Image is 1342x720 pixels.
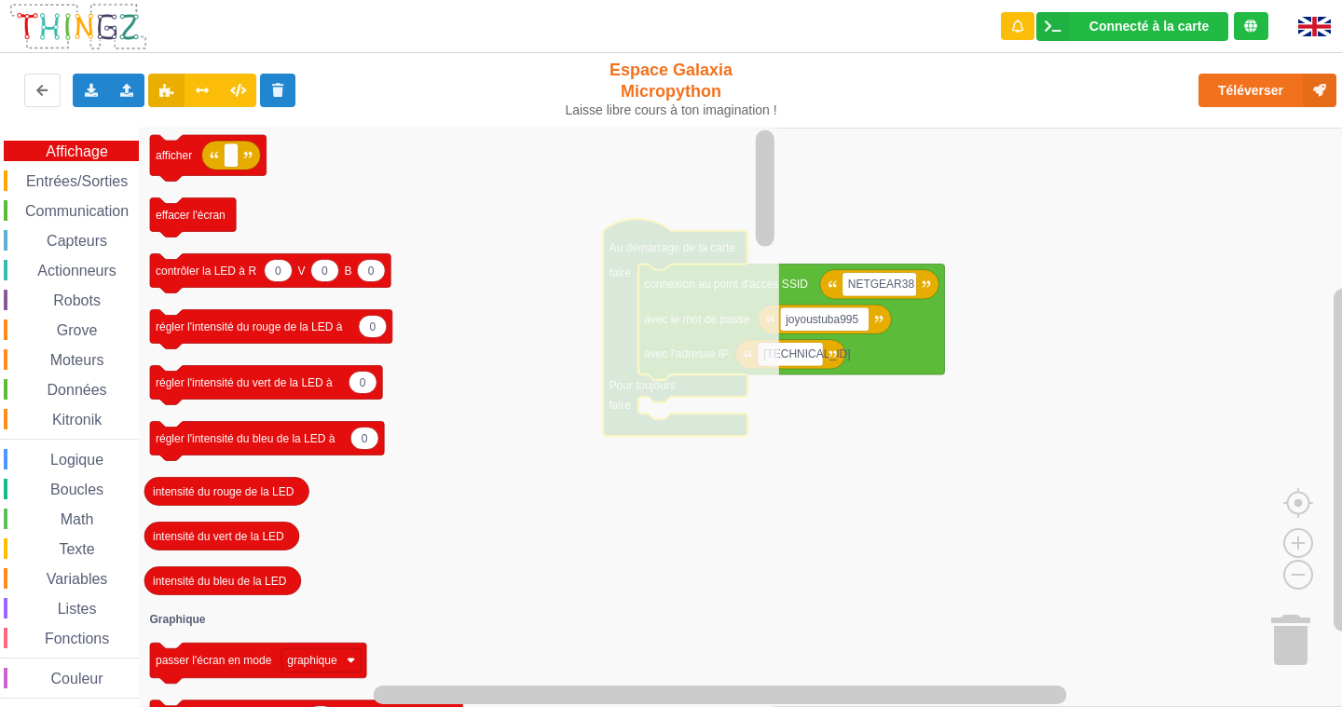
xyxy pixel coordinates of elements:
[49,412,104,428] span: Kitronik
[345,265,352,278] text: B
[1198,74,1336,107] button: Téléverser
[156,209,226,222] text: effacer l'écran
[785,313,858,326] text: joyoustuba995
[48,452,106,468] span: Logique
[48,671,106,686] span: Couleur
[56,541,97,557] span: Texte
[8,2,148,51] img: thingz_logo.png
[369,320,376,333] text: 0
[362,432,368,445] text: 0
[55,601,100,617] span: Listes
[34,263,119,278] span: Actionneurs
[1036,12,1228,41] div: Ta base fonctionne bien !
[48,352,107,368] span: Moteurs
[360,376,366,389] text: 0
[50,292,103,308] span: Robots
[275,265,281,278] text: 0
[287,654,337,667] text: graphique
[153,575,287,588] text: intensité du bleu de la LED
[557,60,786,118] div: Espace Galaxia Micropython
[43,143,110,159] span: Affichage
[45,382,110,398] span: Données
[54,322,101,338] span: Grove
[22,203,131,219] span: Communication
[156,320,343,333] text: régler l'intensité du rouge de la LED à
[44,571,111,587] span: Variables
[1089,20,1209,33] div: Connecté à la carte
[58,511,97,527] span: Math
[156,149,192,162] text: afficher
[48,482,106,497] span: Boucles
[368,265,375,278] text: 0
[1234,12,1268,40] div: Tu es connecté au serveur de création de Thingz
[153,485,294,498] text: intensité du rouge de la LED
[156,432,335,445] text: régler l'intensité du bleu de la LED à
[150,613,206,626] text: Graphique
[848,278,915,291] text: NETGEAR38
[763,347,850,360] text: [TECHNICAL_ID]
[1298,17,1331,36] img: gb.png
[153,530,284,543] text: intensité du vert de la LED
[557,102,786,118] div: Laisse libre cours à ton imagination !
[322,265,328,278] text: 0
[156,265,256,278] text: contrôler la LED à R
[156,654,272,667] text: passer l'écran en mode
[156,376,333,389] text: régler l'intensité du vert de la LED à
[298,265,306,278] text: V
[42,631,112,646] span: Fonctions
[23,173,130,189] span: Entrées/Sorties
[44,233,110,249] span: Capteurs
